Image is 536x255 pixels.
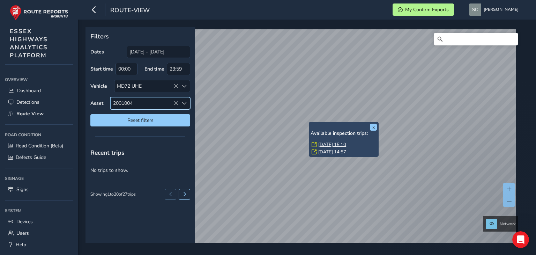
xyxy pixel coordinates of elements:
label: Vehicle [90,83,107,89]
div: Signage [5,173,73,184]
a: Devices [5,216,73,227]
span: Devices [16,218,33,225]
label: Asset [90,100,103,107]
iframe: Intercom live chat [512,231,529,248]
span: 2001004 [111,97,178,109]
span: Dashboard [17,87,41,94]
div: Overview [5,74,73,85]
a: Signs [5,184,73,195]
p: Filters [90,32,190,41]
div: MD72 UHE [114,80,178,92]
a: [DATE] 15:10 [318,141,346,148]
span: route-view [110,6,150,16]
span: Recent trips [90,148,125,157]
span: My Confirm Exports [405,6,449,13]
span: Road Condition (Beta) [16,143,63,149]
a: Dashboard [5,85,73,96]
button: My Confirm Exports [393,3,454,16]
img: rr logo [10,5,68,21]
span: ESSEX HIGHWAYS ANALYTICS PLATFORM [10,27,48,59]
label: Start time [90,66,113,72]
button: Reset filters [90,114,190,126]
span: Route View [16,110,44,117]
button: x [370,124,377,131]
span: Signs [16,186,29,193]
span: Network [500,221,516,227]
a: Defects Guide [5,152,73,163]
img: diamond-layout [469,3,481,16]
div: System [5,205,73,216]
label: Dates [90,49,104,55]
a: Road Condition (Beta) [5,140,73,152]
div: Showing 1 to 20 of 27 trips [90,191,136,197]
span: Help [16,241,26,248]
span: Detections [16,99,39,105]
label: End time [144,66,164,72]
button: [PERSON_NAME] [469,3,521,16]
span: Users [16,230,29,236]
canvas: Map [88,29,516,251]
p: No trips to show. [85,162,195,179]
a: [DATE] 14:57 [318,149,346,155]
h6: Available inspection trips: [311,131,377,137]
span: Defects Guide [16,154,46,161]
span: Reset filters [96,117,185,124]
a: Detections [5,96,73,108]
input: Search [434,33,518,45]
a: Users [5,227,73,239]
a: Route View [5,108,73,119]
span: [PERSON_NAME] [484,3,519,16]
div: Select an asset code [178,97,190,109]
div: Road Condition [5,130,73,140]
a: Help [5,239,73,250]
